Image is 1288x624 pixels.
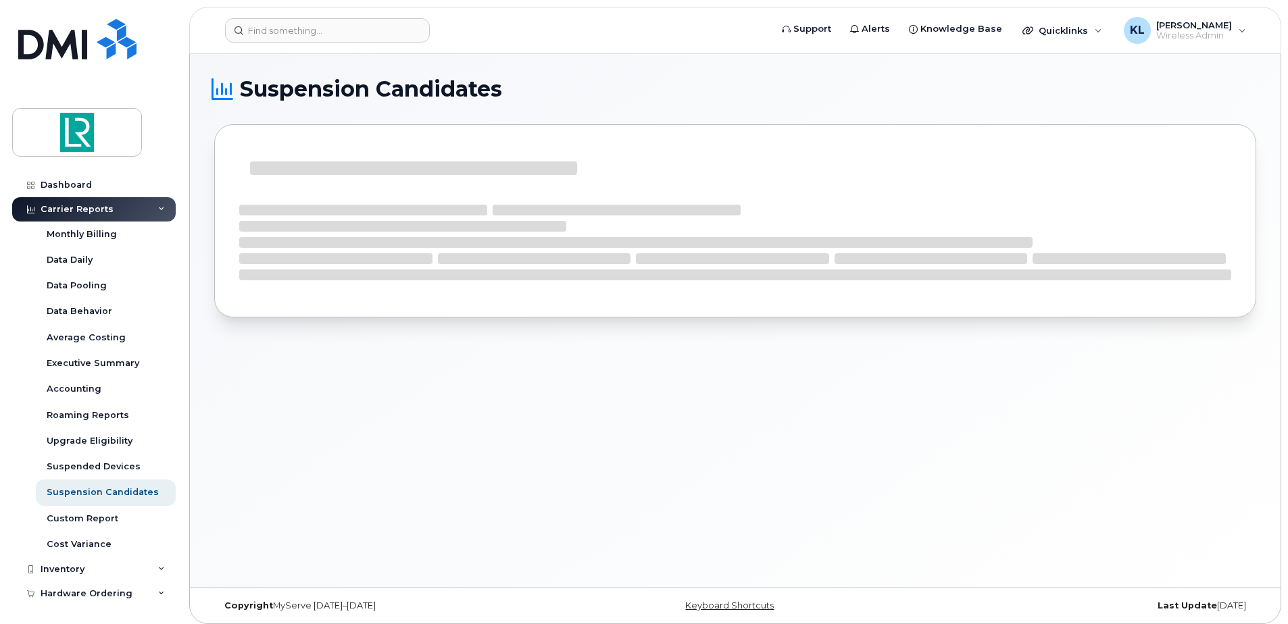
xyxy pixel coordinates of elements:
span: Suspension Candidates [240,79,502,99]
strong: Copyright [224,600,273,610]
div: MyServe [DATE]–[DATE] [214,600,562,611]
strong: Last Update [1158,600,1217,610]
div: [DATE] [909,600,1256,611]
a: Keyboard Shortcuts [685,600,774,610]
